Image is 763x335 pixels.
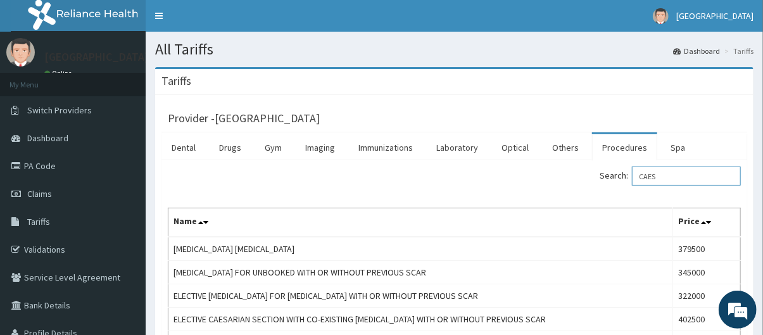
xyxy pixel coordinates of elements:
[426,134,488,161] a: Laboratory
[6,38,35,66] img: User Image
[27,216,50,227] span: Tariffs
[168,237,673,261] td: [MEDICAL_DATA] [MEDICAL_DATA]
[632,167,741,186] input: Search:
[491,134,539,161] a: Optical
[161,134,206,161] a: Dental
[721,46,754,56] li: Tariffs
[23,63,51,95] img: d_794563401_company_1708531726252_794563401
[44,51,149,63] p: [GEOGRAPHIC_DATA]
[673,46,720,56] a: Dashboard
[295,134,345,161] a: Imaging
[209,134,251,161] a: Drugs
[168,261,673,284] td: [MEDICAL_DATA] FOR UNBOOKED WITH OR WITHOUT PREVIOUS SCAR
[66,71,213,87] div: Chat with us now
[161,75,191,87] h3: Tariffs
[660,134,695,161] a: Spa
[208,6,238,37] div: Minimize live chat window
[592,134,657,161] a: Procedures
[168,284,673,308] td: ELECTIVE [MEDICAL_DATA] FOR [MEDICAL_DATA] WITH OR WITHOUT PREVIOUS SCAR
[168,208,673,237] th: Name
[348,134,423,161] a: Immunizations
[155,41,754,58] h1: All Tariffs
[542,134,589,161] a: Others
[673,208,741,237] th: Price
[27,104,92,116] span: Switch Providers
[673,284,741,308] td: 322000
[676,10,754,22] span: [GEOGRAPHIC_DATA]
[168,308,673,331] td: ELECTIVE CAESARIAN SECTION WITH CO-EXISTING [MEDICAL_DATA] WITH OR WITHOUT PREVIOUS SCAR
[653,8,669,24] img: User Image
[73,92,175,220] span: We're online!
[673,308,741,331] td: 402500
[600,167,741,186] label: Search:
[673,261,741,284] td: 345000
[673,237,741,261] td: 379500
[6,211,241,255] textarea: Type your message and hit 'Enter'
[255,134,292,161] a: Gym
[27,188,52,199] span: Claims
[44,69,75,78] a: Online
[168,113,320,124] h3: Provider - [GEOGRAPHIC_DATA]
[27,132,68,144] span: Dashboard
